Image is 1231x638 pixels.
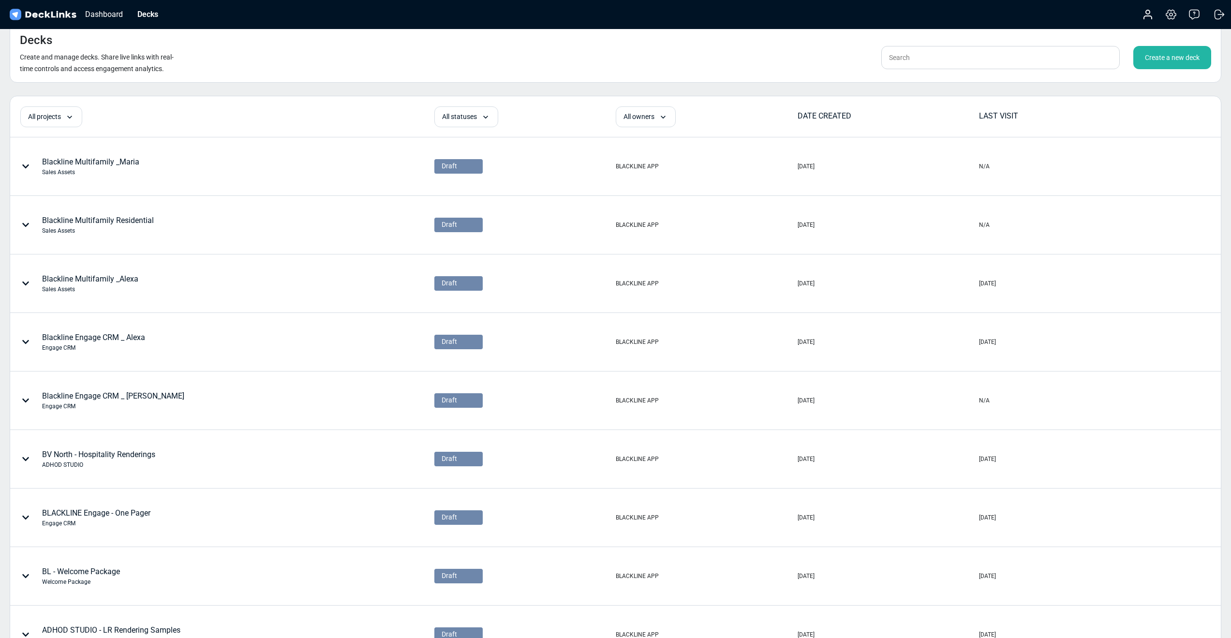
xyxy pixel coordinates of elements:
[442,278,457,288] span: Draft
[42,226,154,235] div: Sales Assets
[881,46,1120,69] input: Search
[42,273,138,294] div: Blackline Multifamily _Alexa
[798,162,815,171] div: [DATE]
[20,53,174,73] small: Create and manage decks. Share live links with real-time controls and access engagement analytics.
[798,396,815,405] div: [DATE]
[42,390,184,411] div: Blackline Engage CRM _ [PERSON_NAME]
[1133,46,1211,69] div: Create a new deck
[798,110,978,122] div: DATE CREATED
[442,512,457,522] span: Draft
[798,338,815,346] div: [DATE]
[798,221,815,229] div: [DATE]
[42,449,155,469] div: BV North - Hospitality Renderings
[42,215,154,235] div: Blackline Multifamily Residential
[42,343,145,352] div: Engage CRM
[20,33,52,47] h4: Decks
[798,572,815,580] div: [DATE]
[798,513,815,522] div: [DATE]
[42,285,138,294] div: Sales Assets
[979,110,1159,122] div: LAST VISIT
[798,455,815,463] div: [DATE]
[616,455,659,463] div: BLACKLINE APP
[442,337,457,347] span: Draft
[616,396,659,405] div: BLACKLINE APP
[979,396,990,405] div: N/A
[42,402,184,411] div: Engage CRM
[42,332,145,352] div: Blackline Engage CRM _ Alexa
[42,507,150,528] div: BLACKLINE Engage - One Pager
[979,513,996,522] div: [DATE]
[979,572,996,580] div: [DATE]
[442,571,457,581] span: Draft
[979,338,996,346] div: [DATE]
[798,279,815,288] div: [DATE]
[42,519,150,528] div: Engage CRM
[442,220,457,230] span: Draft
[133,8,163,20] div: Decks
[616,279,659,288] div: BLACKLINE APP
[616,572,659,580] div: BLACKLINE APP
[616,106,676,127] div: All owners
[42,578,120,586] div: Welcome Package
[442,161,457,171] span: Draft
[616,513,659,522] div: BLACKLINE APP
[42,156,139,177] div: Blackline Multifamily _Maria
[434,106,498,127] div: All statuses
[442,395,457,405] span: Draft
[42,168,139,177] div: Sales Assets
[979,162,990,171] div: N/A
[80,8,128,20] div: Dashboard
[616,338,659,346] div: BLACKLINE APP
[979,279,996,288] div: [DATE]
[20,106,82,127] div: All projects
[42,566,120,586] div: BL - Welcome Package
[442,454,457,464] span: Draft
[42,460,155,469] div: ADHOD STUDIO
[979,455,996,463] div: [DATE]
[979,221,990,229] div: N/A
[8,8,78,22] img: DeckLinks
[616,221,659,229] div: BLACKLINE APP
[616,162,659,171] div: BLACKLINE APP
